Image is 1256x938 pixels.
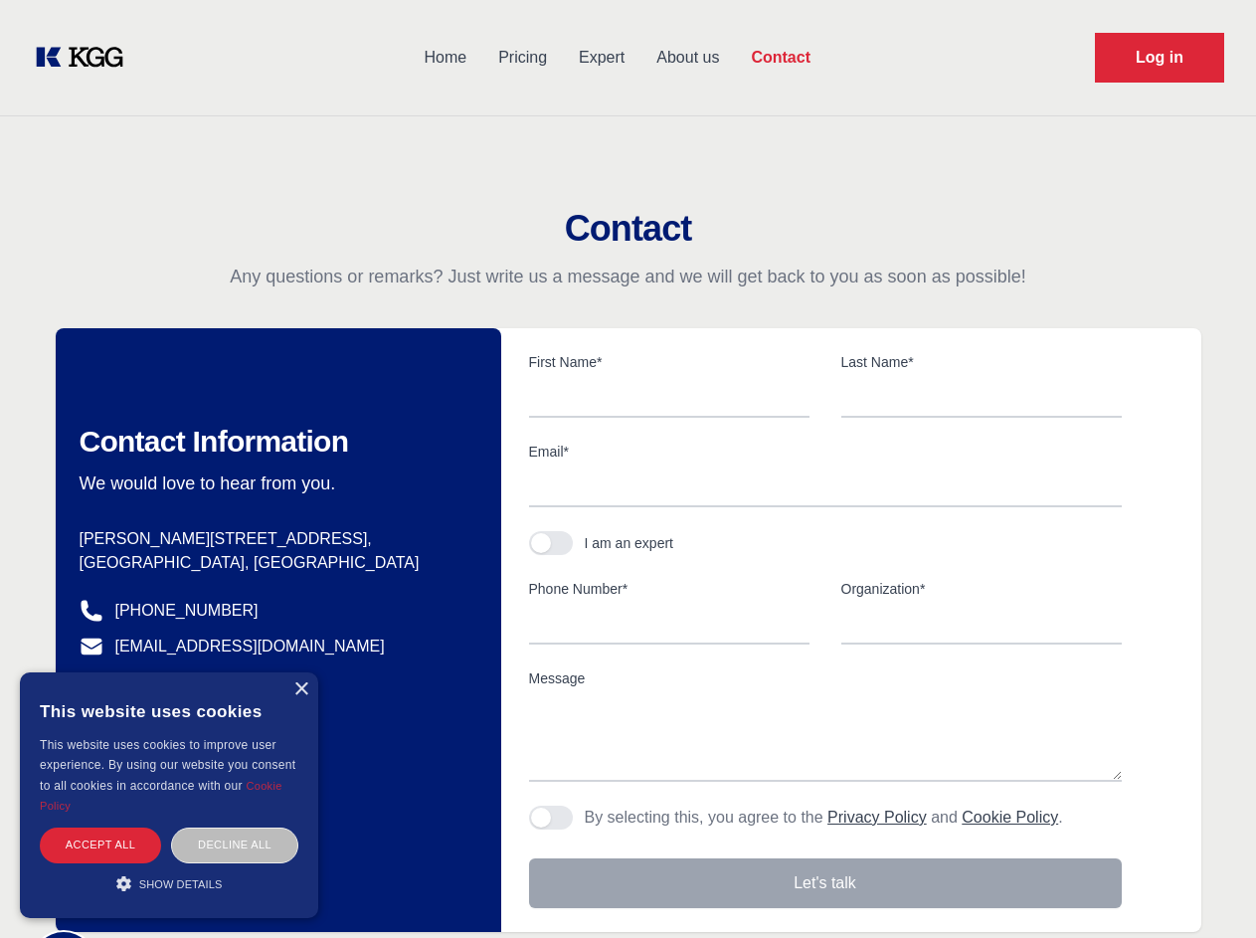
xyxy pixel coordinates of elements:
p: [PERSON_NAME][STREET_ADDRESS], [80,527,469,551]
a: Home [408,32,482,84]
span: This website uses cookies to improve user experience. By using our website you consent to all coo... [40,738,295,793]
div: I am an expert [585,533,674,553]
p: [GEOGRAPHIC_DATA], [GEOGRAPHIC_DATA] [80,551,469,575]
p: By selecting this, you agree to the and . [585,806,1063,830]
label: Email* [529,442,1122,462]
div: Close [293,682,308,697]
a: Expert [563,32,640,84]
h2: Contact [24,209,1232,249]
a: [EMAIL_ADDRESS][DOMAIN_NAME] [115,635,385,658]
a: Cookie Policy [40,780,282,812]
label: Phone Number* [529,579,809,599]
div: Decline all [171,828,298,862]
a: Privacy Policy [827,809,927,826]
a: [PHONE_NUMBER] [115,599,259,623]
p: Any questions or remarks? Just write us a message and we will get back to you as soon as possible! [24,265,1232,288]
label: Organization* [841,579,1122,599]
a: Pricing [482,32,563,84]
label: First Name* [529,352,809,372]
a: Cookie Policy [962,809,1058,826]
label: Last Name* [841,352,1122,372]
label: Message [529,668,1122,688]
span: Show details [139,878,223,890]
p: We would love to hear from you. [80,471,469,495]
button: Let's talk [529,858,1122,908]
a: Contact [735,32,826,84]
a: About us [640,32,735,84]
a: KOL Knowledge Platform: Talk to Key External Experts (KEE) [32,42,139,74]
a: @knowledgegategroup [80,670,277,694]
h2: Contact Information [80,424,469,460]
div: Accept all [40,828,161,862]
a: Request Demo [1095,33,1224,83]
div: Show details [40,873,298,893]
div: This website uses cookies [40,687,298,735]
iframe: Chat Widget [1157,843,1256,938]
